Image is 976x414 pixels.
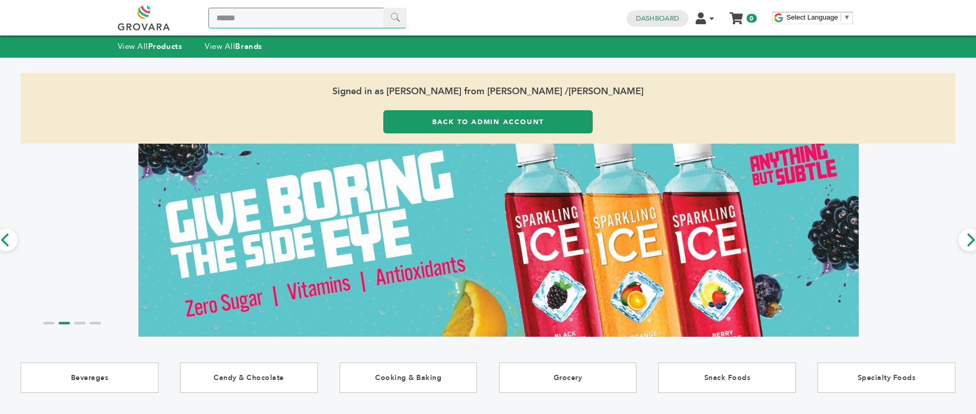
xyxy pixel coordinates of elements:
[730,9,742,20] a: My Cart
[383,110,593,133] a: Back to Admin Account
[43,322,55,324] li: Page dot 1
[235,41,262,51] strong: Brands
[747,14,756,23] span: 0
[818,363,955,393] a: Specialty Foods
[90,322,101,324] li: Page dot 4
[787,13,838,21] span: Select Language
[21,73,955,110] span: Signed in as [PERSON_NAME] from [PERSON_NAME] /[PERSON_NAME]
[118,41,183,51] a: View AllProducts
[208,8,406,28] input: Search a product or brand...
[148,41,182,51] strong: Products
[499,363,637,393] a: Grocery
[658,363,796,393] a: Snack Foods
[636,14,679,23] a: Dashboard
[205,41,262,51] a: View AllBrands
[74,322,85,324] li: Page dot 3
[340,363,477,393] a: Cooking & Baking
[59,322,70,324] li: Page dot 2
[787,13,850,21] a: Select Language​
[180,363,318,393] a: Candy & Chocolate
[138,127,858,353] img: Marketplace Top Banner 2
[21,363,158,393] a: Beverages
[844,13,850,21] span: ▼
